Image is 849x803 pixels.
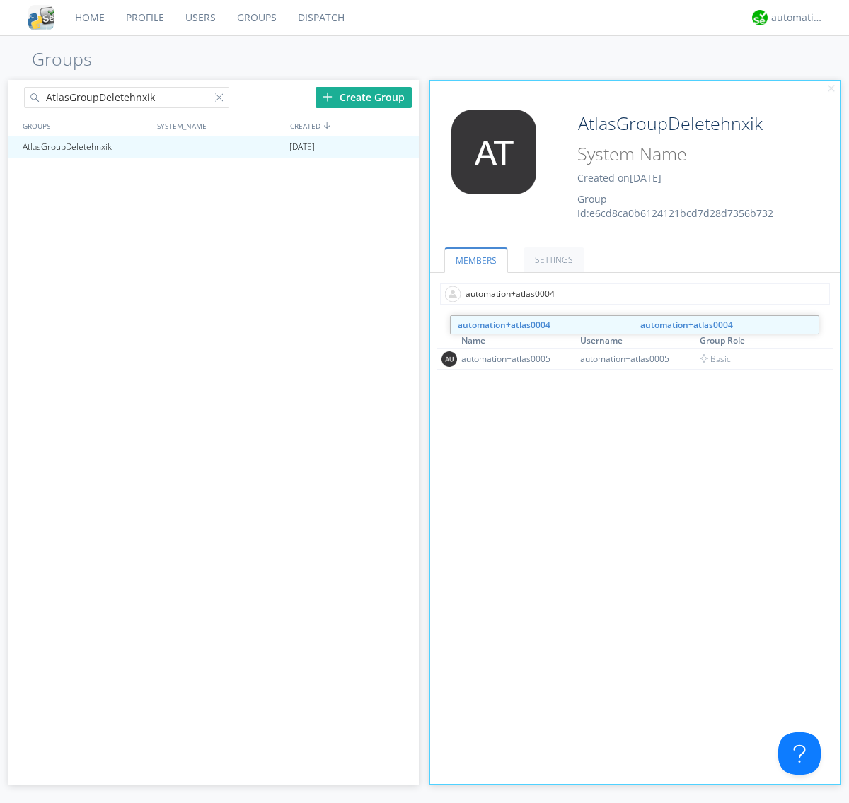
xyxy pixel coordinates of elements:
input: Search groups [24,87,229,108]
img: plus.svg [323,92,333,102]
input: Type name of user to add to group [440,283,830,305]
img: cancel.svg [826,84,836,94]
a: AtlasGroupDeletehnxik[DATE] [8,136,419,158]
div: CREATED [287,115,420,136]
a: MEMBERS [444,247,508,273]
strong: automation+atlas0004 [458,319,550,331]
div: automation+atlas0005 [461,353,567,365]
strong: automation+atlas0004 [640,319,733,331]
div: automation+atlas0005 [580,353,686,365]
th: Toggle SortBy [578,332,698,349]
div: GROUPS [19,115,150,136]
img: d2d01cd9b4174d08988066c6d424eccd [752,10,768,25]
img: cddb5a64eb264b2086981ab96f4c1ba7 [28,5,54,30]
span: [DATE] [289,136,315,158]
span: [DATE] [630,171,662,184]
iframe: Toggle Customer Support [778,732,821,775]
input: System Name [572,141,801,168]
img: 373638.png [441,351,457,367]
th: Toggle SortBy [698,332,817,349]
th: Toggle SortBy [459,332,579,349]
div: MEMBERS [437,315,833,332]
div: AtlasGroupDeletehnxik [19,136,151,158]
img: 373638.png [441,110,547,194]
input: Group Name [572,110,801,138]
div: Create Group [316,87,412,108]
span: Group Id: e6cd8ca0b6124121bcd7d28d7356b732 [577,192,773,220]
div: automation+atlas [771,11,824,25]
a: SETTINGS [524,247,584,272]
span: Created on [577,171,662,184]
span: Basic [700,353,731,365]
div: SYSTEM_NAME [154,115,287,136]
